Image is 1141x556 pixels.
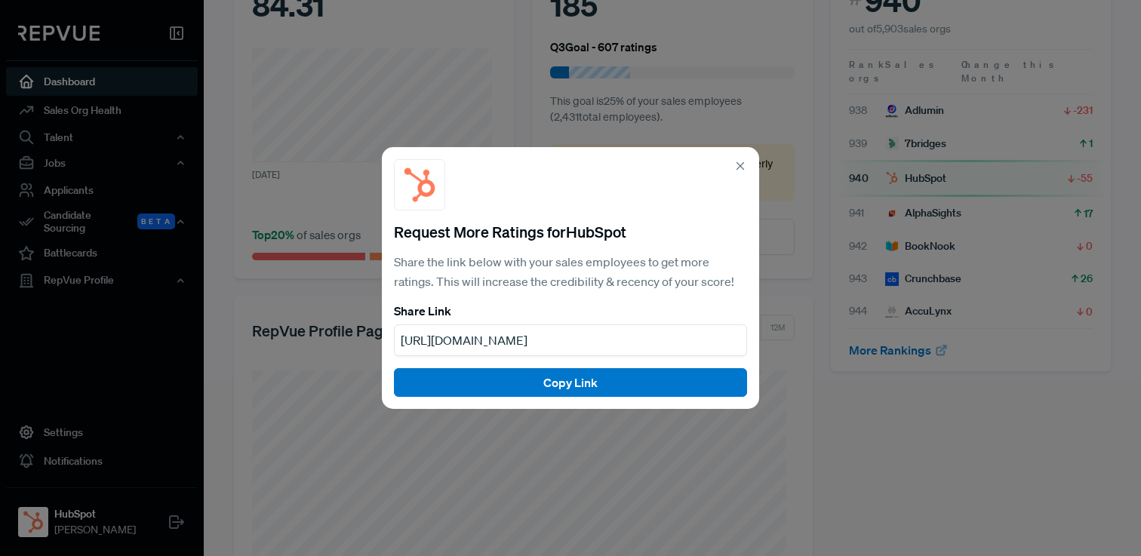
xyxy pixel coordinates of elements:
[394,304,747,318] h6: Share Link
[394,223,747,241] h5: Request More Ratings for HubSpot
[401,166,438,204] img: HubSpot
[394,253,747,291] p: Share the link below with your sales employees to get more ratings. This will increase the credib...
[401,333,527,348] span: [URL][DOMAIN_NAME]
[394,368,747,397] button: Copy Link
